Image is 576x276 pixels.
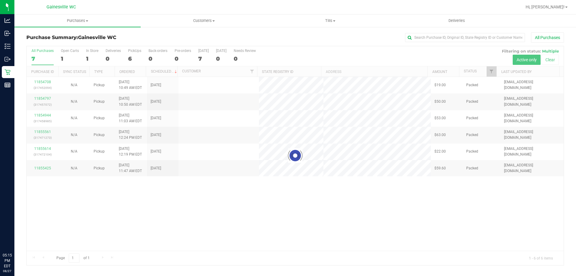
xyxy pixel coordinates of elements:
a: Purchases [14,14,141,27]
inline-svg: Inventory [4,43,10,49]
span: Customers [141,18,267,23]
inline-svg: Analytics [4,17,10,23]
span: Gainesville WC [46,5,76,10]
span: Purchases [14,18,141,23]
a: Tills [267,14,393,27]
span: Tills [267,18,393,23]
span: Deliveries [440,18,473,23]
inline-svg: Outbound [4,56,10,62]
button: All Purchases [531,32,564,43]
inline-svg: Inbound [4,30,10,36]
input: Search Purchase ID, Original ID, State Registry ID or Customer Name... [405,33,525,42]
a: Deliveries [394,14,520,27]
iframe: Resource center unread badge [18,227,25,234]
iframe: Resource center [6,228,24,246]
inline-svg: Reports [4,82,10,88]
a: Customers [141,14,267,27]
inline-svg: Retail [4,69,10,75]
p: 05:15 PM EDT [3,253,12,269]
h3: Purchase Summary: [26,35,205,40]
span: Hi, [PERSON_NAME]! [526,5,565,9]
span: Gainesville WC [78,35,116,40]
p: 08/27 [3,269,12,273]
